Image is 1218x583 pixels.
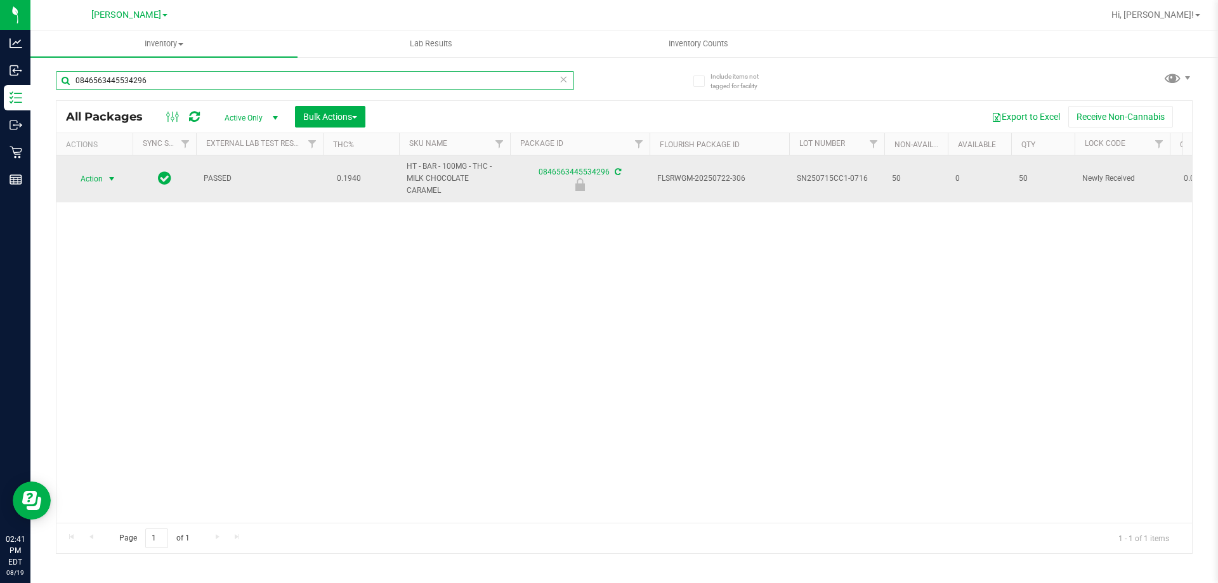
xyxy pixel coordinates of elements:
[539,167,610,176] a: 0846563445534296
[175,133,196,155] a: Filter
[206,139,306,148] a: External Lab Test Result
[1068,106,1173,128] button: Receive Non-Cannabis
[710,72,774,91] span: Include items not tagged for facility
[10,64,22,77] inline-svg: Inbound
[331,169,367,188] span: 0.1940
[333,140,354,149] a: THC%
[10,91,22,104] inline-svg: Inventory
[863,133,884,155] a: Filter
[508,178,652,191] div: Newly Received
[489,133,510,155] a: Filter
[520,139,563,148] a: Package ID
[892,173,940,185] span: 50
[797,173,877,185] span: SN250715CC1-0716
[559,71,568,88] span: Clear
[30,30,298,57] a: Inventory
[303,112,357,122] span: Bulk Actions
[799,139,845,148] a: Lot Number
[1180,140,1200,149] a: CBD%
[108,528,200,548] span: Page of 1
[407,160,502,197] span: HT - BAR - 100MG - THC - MILK CHOCOLATE CARAMEL
[13,481,51,520] iframe: Resource center
[1149,133,1170,155] a: Filter
[1177,169,1214,188] span: 0.0000
[955,173,1004,185] span: 0
[409,139,447,148] a: SKU Name
[1111,10,1194,20] span: Hi, [PERSON_NAME]!
[1108,528,1179,547] span: 1 - 1 of 1 items
[1021,140,1035,149] a: Qty
[1082,173,1162,185] span: Newly Received
[1085,139,1125,148] a: Lock Code
[10,146,22,159] inline-svg: Retail
[66,110,155,124] span: All Packages
[302,133,323,155] a: Filter
[158,169,171,187] span: In Sync
[629,133,650,155] a: Filter
[91,10,161,20] span: [PERSON_NAME]
[565,30,832,57] a: Inventory Counts
[30,38,298,49] span: Inventory
[652,38,745,49] span: Inventory Counts
[983,106,1068,128] button: Export to Excel
[894,140,951,149] a: Non-Available
[613,167,621,176] span: Sync from Compliance System
[1019,173,1067,185] span: 50
[657,173,782,185] span: FLSRWGM-20250722-306
[66,140,128,149] div: Actions
[298,30,565,57] a: Lab Results
[660,140,740,149] a: Flourish Package ID
[104,170,120,188] span: select
[143,139,192,148] a: Sync Status
[204,173,315,185] span: PASSED
[393,38,469,49] span: Lab Results
[56,71,574,90] input: Search Package ID, Item Name, SKU, Lot or Part Number...
[10,173,22,186] inline-svg: Reports
[295,106,365,128] button: Bulk Actions
[6,534,25,568] p: 02:41 PM EDT
[145,528,168,548] input: 1
[10,119,22,131] inline-svg: Outbound
[6,568,25,577] p: 08/19
[69,170,103,188] span: Action
[10,37,22,49] inline-svg: Analytics
[958,140,996,149] a: Available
